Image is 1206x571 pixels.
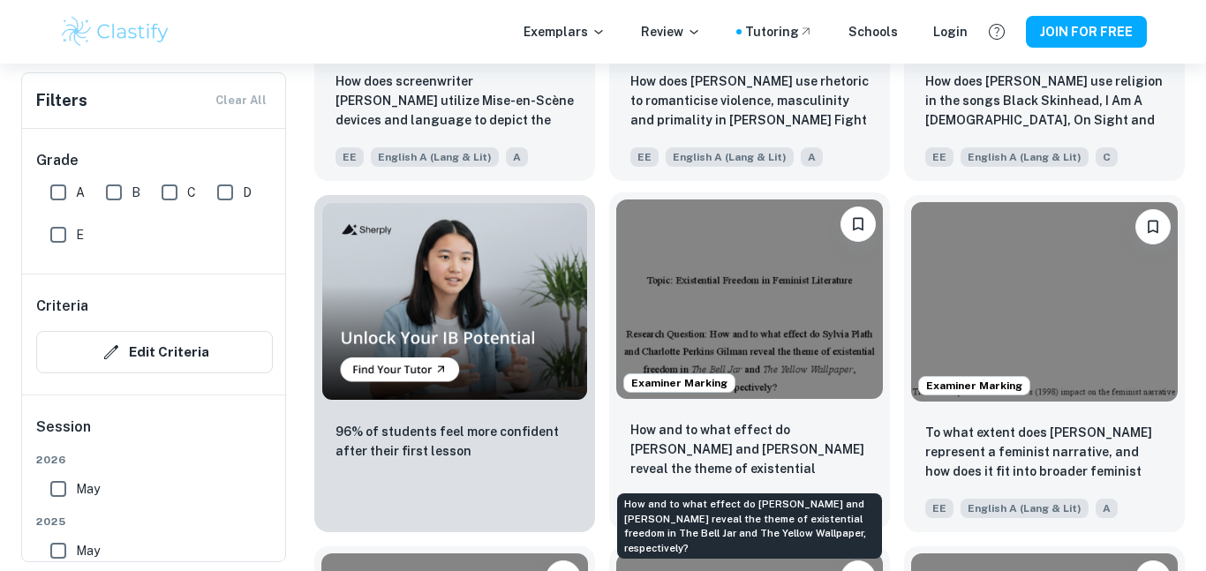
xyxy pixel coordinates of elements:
span: C [1096,147,1118,167]
button: JOIN FOR FREE [1026,16,1147,48]
p: How does screenwriter Aaron Sorkin utilize Mise-en-Scène devices and language to depict the self-... [335,71,574,131]
h6: Grade [36,150,273,171]
div: How and to what effect do [PERSON_NAME] and [PERSON_NAME] reveal the theme of existential freedom... [617,493,882,559]
p: Exemplars [524,22,606,41]
img: English A (Lang & Lit) EE example thumbnail: To what extent does Mulan represent a fe [911,202,1178,402]
p: To what extent does Mulan represent a feminist narrative, and how does it fit into broader femini... [925,423,1164,483]
span: A [76,183,85,202]
p: How and to what effect do Sylvia Plath and Charlotte Perkins Gilman reveal the theme of existenti... [630,420,869,480]
span: A [801,147,823,167]
span: A [506,147,528,167]
a: Tutoring [745,22,813,41]
p: 96% of students feel more confident after their first lesson [335,422,574,461]
a: Thumbnail96% of students feel more confident after their first lesson [314,195,595,532]
span: C [187,183,196,202]
img: Clastify logo [59,14,171,49]
button: Please log in to bookmark exemplars [840,207,876,242]
span: E [76,225,84,244]
span: A [1096,499,1118,518]
button: Edit Criteria [36,331,273,373]
span: EE [335,147,364,167]
span: English A (Lang & Lit) [371,147,499,167]
p: How does Tyler Durden use rhetoric to romanticise violence, masculinity and primality in David Fi... [630,71,869,131]
span: May [76,479,100,499]
span: English A (Lang & Lit) [666,147,794,167]
a: Examiner MarkingPlease log in to bookmark exemplarsTo what extent does Mulan represent a feminist... [904,195,1185,532]
h6: Session [36,417,273,452]
h6: Filters [36,88,87,113]
span: Examiner Marking [919,378,1029,394]
span: May [76,541,100,560]
span: EE [630,147,659,167]
span: 2026 [36,452,273,468]
span: Examiner Marking [624,375,735,391]
a: Schools [848,22,898,41]
a: Login [933,22,968,41]
span: 2025 [36,514,273,530]
p: How does Kanye West use religion in the songs Black Skinhead, I Am A God, On Sight and I’m in it ... [925,71,1164,131]
span: English A (Lang & Lit) [961,147,1089,167]
img: Thumbnail [321,202,588,401]
button: Please log in to bookmark exemplars [1135,209,1171,244]
span: B [132,183,140,202]
h6: Criteria [36,296,88,317]
img: English A (Lang & Lit) EE example thumbnail: How and to what effect do Sylvia Plath a [616,199,883,399]
a: Examiner MarkingPlease log in to bookmark exemplarsHow and to what effect do Sylvia Plath and Cha... [609,195,890,532]
span: EE [925,499,953,518]
button: Help and Feedback [982,17,1012,47]
p: Review [641,22,701,41]
span: English A (Lang & Lit) [961,499,1089,518]
span: D [243,183,252,202]
span: EE [925,147,953,167]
